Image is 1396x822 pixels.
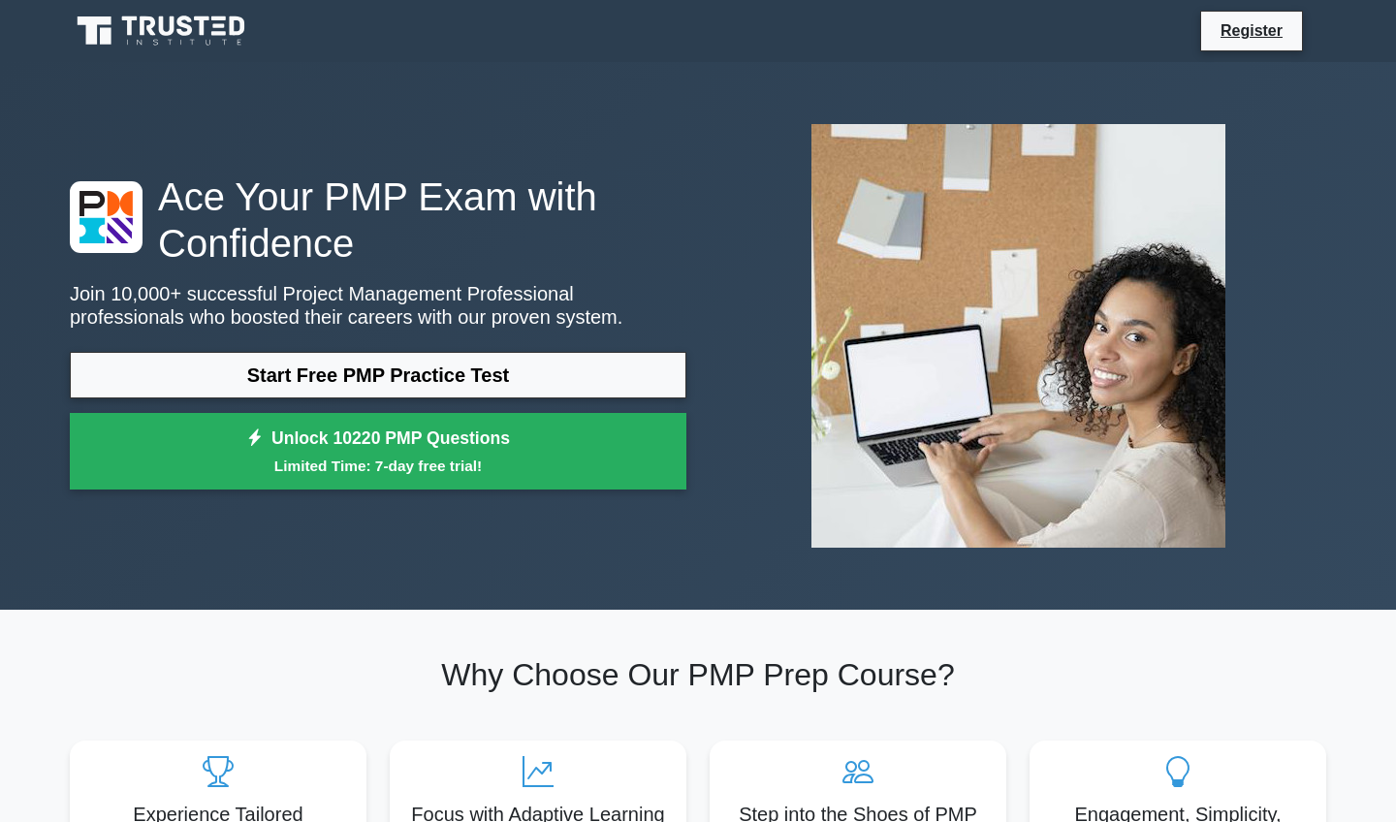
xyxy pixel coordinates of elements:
p: Join 10,000+ successful Project Management Professional professionals who boosted their careers w... [70,282,686,329]
a: Unlock 10220 PMP QuestionsLimited Time: 7-day free trial! [70,413,686,490]
a: Register [1209,18,1294,43]
h2: Why Choose Our PMP Prep Course? [70,656,1326,693]
small: Limited Time: 7-day free trial! [94,455,662,477]
h1: Ace Your PMP Exam with Confidence [70,174,686,267]
a: Start Free PMP Practice Test [70,352,686,398]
